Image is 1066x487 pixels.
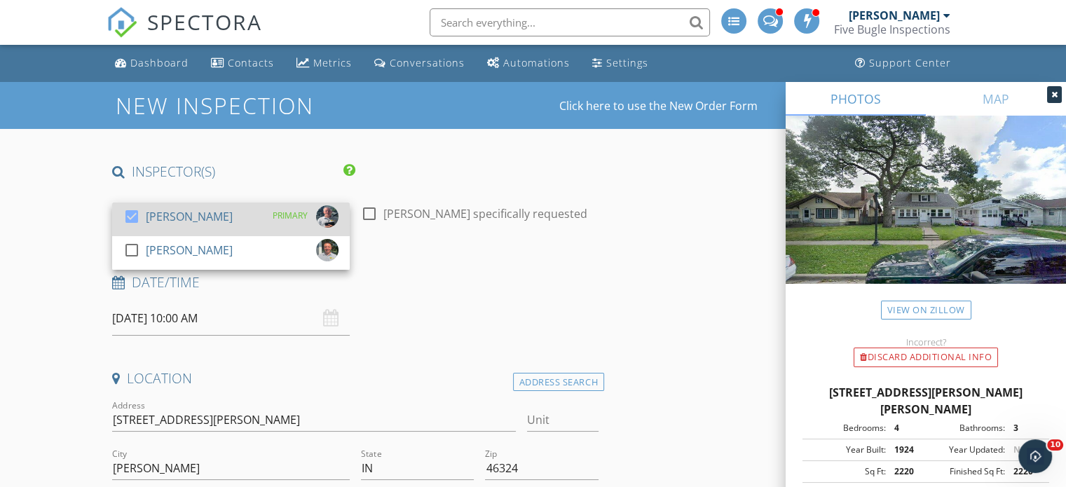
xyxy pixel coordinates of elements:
[1047,439,1063,451] span: 10
[802,384,1049,418] div: [STREET_ADDRESS][PERSON_NAME][PERSON_NAME]
[926,82,1066,116] a: MAP
[559,100,758,111] a: Click here to use the New Order Form
[112,369,599,387] h4: Location
[107,7,137,38] img: The Best Home Inspection Software - Spectora
[854,348,998,367] div: Discard Additional info
[316,205,339,228] img: img_3970.jpeg
[926,444,1005,456] div: Year Updated:
[369,50,470,76] a: Conversations
[886,465,926,478] div: 2220
[383,207,587,221] label: [PERSON_NAME] specifically requested
[869,56,951,69] div: Support Center
[291,50,357,76] a: Metrics
[786,116,1066,317] img: streetview
[146,205,233,228] div: [PERSON_NAME]
[205,50,280,76] a: Contacts
[112,163,355,181] h4: INSPECTOR(S)
[503,56,570,69] div: Automations
[513,373,604,392] div: Address Search
[849,8,940,22] div: [PERSON_NAME]
[886,444,926,456] div: 1924
[886,422,926,434] div: 4
[926,465,1005,478] div: Finished Sq Ft:
[116,93,426,118] h1: New Inspection
[430,8,710,36] input: Search everything...
[109,50,194,76] a: Dashboard
[1013,444,1030,455] span: N/A
[112,301,350,336] input: Select date
[926,422,1005,434] div: Bathrooms:
[316,239,339,261] img: img_7330.jpeg
[881,301,971,320] a: View on Zillow
[849,50,957,76] a: Support Center
[807,422,886,434] div: Bedrooms:
[1005,422,1045,434] div: 3
[786,336,1066,348] div: Incorrect?
[112,273,599,291] h4: Date/Time
[1018,439,1052,473] iframe: Intercom live chat
[147,7,262,36] span: SPECTORA
[786,82,926,116] a: PHOTOS
[313,56,352,69] div: Metrics
[228,56,274,69] div: Contacts
[273,205,308,226] div: PRIMARY
[107,19,262,48] a: SPECTORA
[481,50,575,76] a: Automations (Advanced)
[587,50,654,76] a: Settings
[807,444,886,456] div: Year Built:
[146,239,233,261] div: [PERSON_NAME]
[1005,465,1045,478] div: 2220
[834,22,950,36] div: Five Bugle Inspections
[606,56,648,69] div: Settings
[130,56,189,69] div: Dashboard
[390,56,465,69] div: Conversations
[807,465,886,478] div: Sq Ft:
